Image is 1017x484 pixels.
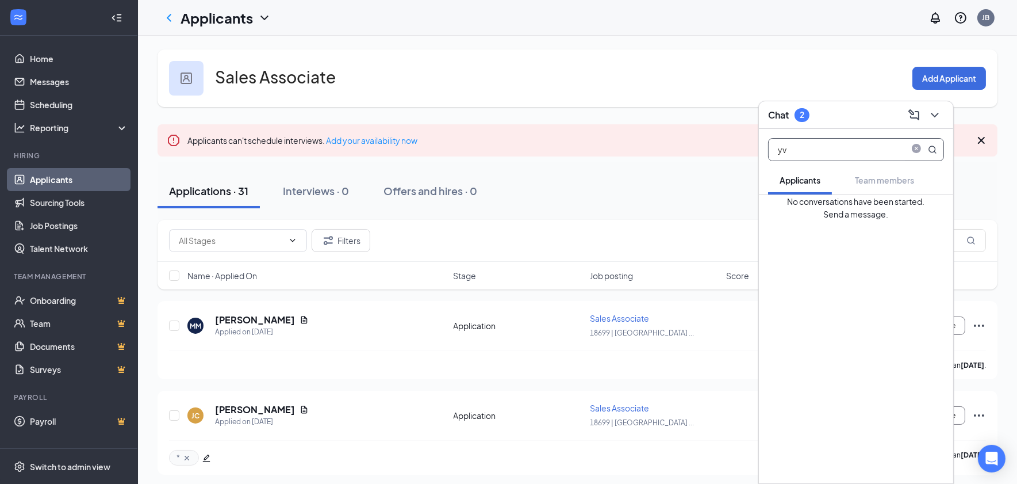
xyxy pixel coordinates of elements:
[768,109,789,121] h3: Chat
[855,175,914,185] span: Team members
[30,312,128,335] a: TeamCrown
[30,237,128,260] a: Talent Network
[909,144,923,155] span: close-circle
[30,47,128,70] a: Home
[326,135,417,146] a: Add your availability now
[202,454,210,462] span: edit
[590,329,694,337] span: 18699 | [GEOGRAPHIC_DATA] ...
[954,11,968,25] svg: QuestionInfo
[14,272,126,281] div: Team Management
[590,270,633,281] span: Job posting
[190,321,201,331] div: MM
[30,93,128,116] a: Scheduling
[321,234,335,247] svg: Filter
[769,139,905,161] input: Search applicant
[30,168,128,191] a: Applicants
[30,358,128,381] a: SurveysCrown
[215,416,309,428] div: Applied on [DATE]
[909,144,923,153] span: close-circle
[30,122,129,134] div: Reporting
[179,234,283,247] input: All Stages
[288,236,297,245] svg: ChevronDown
[215,314,295,326] h5: [PERSON_NAME]
[590,418,694,427] span: 18699 | [GEOGRAPHIC_DATA] ...
[780,175,820,185] span: Applicants
[300,315,309,325] svg: Document
[187,135,417,146] span: Applicants can't schedule interviews.
[111,12,122,24] svg: Collapse
[912,67,986,90] button: Add Applicant
[30,214,128,237] a: Job Postings
[30,289,128,312] a: OnboardingCrown
[191,411,199,421] div: JC
[972,409,986,422] svg: Ellipses
[907,108,921,122] svg: ComposeMessage
[30,410,128,433] a: PayrollCrown
[454,270,477,281] span: Stage
[961,451,984,459] b: [DATE]
[14,392,126,402] div: Payroll
[454,410,583,421] div: Application
[800,110,804,120] div: 2
[590,403,649,413] span: Sales Associate
[14,122,25,134] svg: Analysis
[590,313,649,323] span: Sales Associate
[30,335,128,358] a: DocumentsCrown
[258,11,271,25] svg: ChevronDown
[966,236,976,245] svg: MagnifyingGlass
[181,8,253,28] h1: Applicants
[978,445,1006,472] div: Open Intercom Messenger
[928,145,937,154] svg: MagnifyingGlass
[182,453,191,463] svg: Cross
[181,73,192,84] img: user icon
[983,13,990,22] div: JB
[726,270,749,281] span: Score
[283,184,349,198] div: Interviews · 0
[926,106,944,124] button: ChevronDown
[972,319,986,333] svg: Ellipses
[215,326,309,338] div: Applied on [DATE]
[215,403,295,416] h5: [PERSON_NAME]
[30,191,128,214] a: Sourcing Tools
[454,320,583,331] div: Application
[974,134,988,147] svg: Cross
[14,461,25,472] svg: Settings
[824,209,889,219] span: Send a message.
[167,134,181,147] svg: Error
[30,461,110,472] div: Switch to admin view
[215,67,336,87] h3: Sales Associate
[169,184,248,198] div: Applications · 31
[300,405,309,414] svg: Document
[928,108,942,122] svg: ChevronDown
[187,270,257,281] span: Name · Applied On
[13,12,24,23] svg: WorkstreamLogo
[788,196,925,207] span: No conversations have been started.
[312,229,370,252] button: Filter Filters
[14,151,126,161] div: Hiring
[30,70,128,93] a: Messages
[383,184,477,198] div: Offers and hires · 0
[928,11,942,25] svg: Notifications
[961,361,984,369] b: [DATE]
[162,11,176,25] svg: ChevronLeft
[905,106,923,124] button: ComposeMessage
